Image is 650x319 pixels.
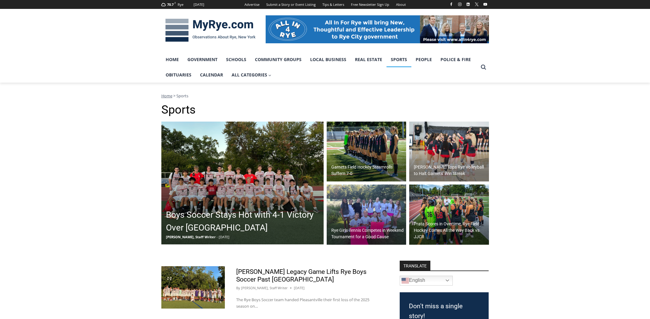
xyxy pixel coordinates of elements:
[436,52,475,67] a: Police & Fire
[222,52,251,67] a: Schools
[482,1,489,8] a: YouTube
[194,2,204,7] div: [DATE]
[161,52,478,83] nav: Primary Navigation
[183,52,222,67] a: Government
[173,93,175,99] span: >
[294,285,305,291] time: [DATE]
[161,93,489,99] nav: Breadcrumbs
[400,261,430,270] strong: TRANSLATE
[327,185,406,245] img: (PHOTO: The top Rye Girls Varsity Tennis team poses after the Georgia Williams Memorial Scholarsh...
[448,1,455,8] a: Facebook
[236,285,240,291] span: By
[402,277,409,284] img: en
[331,164,405,177] h2: Garnets Field Hockey Steamrolls Suffern 7-0
[196,67,227,83] a: Calendar
[167,2,174,7] span: 70.7
[161,122,324,244] img: (PHOTO: The Rye Boys Soccer team from their win on October 6, 2025. Credit: Daniela Arredondo.)
[161,93,172,99] a: Home
[232,72,271,78] span: All Categories
[217,235,218,239] span: -
[161,14,260,46] img: MyRye.com
[241,286,288,290] a: [PERSON_NAME], Staff Writer
[409,122,489,182] img: (PHOTO: The Rye Volleyball team from a win on September 27, 2025. Credit: Tatia Chkheidze.)
[178,2,183,7] div: Rye
[236,268,367,283] a: [PERSON_NAME] Legacy Game Lifts Rye Boys Soccer Past [GEOGRAPHIC_DATA]
[306,52,351,67] a: Local Business
[411,52,436,67] a: People
[327,122,406,182] img: (PHOTO: The Rye Field Hockey team lined up before a game on September 20, 2025. Credit: Maureen T...
[409,122,489,182] a: [PERSON_NAME] Tops Rye Volleyball to Halt Garnets’ Win Streak
[414,221,487,240] h2: Prata Scores in Overtime, Rye Field Hockey Comes All the Way Back vs JJCR
[414,164,487,177] h2: [PERSON_NAME] Tops Rye Volleyball to Halt Garnets’ Win Streak
[473,1,480,8] a: X
[161,122,324,244] a: Boys Soccer Stays Hot with 4-1 Victory Over [GEOGRAPHIC_DATA] [PERSON_NAME], Staff Writer - [DATE]
[464,1,472,8] a: Linkedin
[327,185,406,245] a: Rye Girls Tennis Competes in Weekend Tournament for a Good Cause
[456,1,463,8] a: Instagram
[409,185,489,245] img: (PHOTO: The Rye Field Hockey team from September 16, 2025. Credit: Maureen Tsuchida.)
[331,227,405,240] h2: Rye Girls Tennis Competes in Weekend Tournament for a Good Cause
[387,52,411,67] a: Sports
[219,235,229,239] span: [DATE]
[236,297,372,309] p: The Rye Boys Soccer team handed Pleasantville their first loss of the 2025 season on…
[266,15,489,43] img: All in for Rye
[166,235,216,239] span: [PERSON_NAME], Staff Writer
[400,276,453,286] a: English
[175,1,176,5] span: F
[227,67,276,83] a: All Categories
[161,266,225,309] img: (PHOTO: The Rye Boys Soccer team from October 4, 2025, against Pleasantville. Credit: Daniela Arr...
[478,62,489,73] button: View Search Form
[166,208,322,234] h2: Boys Soccer Stays Hot with 4-1 Victory Over [GEOGRAPHIC_DATA]
[161,67,196,83] a: Obituaries
[161,52,183,67] a: Home
[409,185,489,245] a: Prata Scores in Overtime, Rye Field Hockey Comes All the Way Back vs JJCR
[251,52,306,67] a: Community Groups
[327,122,406,182] a: Garnets Field Hockey Steamrolls Suffern 7-0
[176,93,188,99] span: Sports
[161,103,489,117] h1: Sports
[351,52,387,67] a: Real Estate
